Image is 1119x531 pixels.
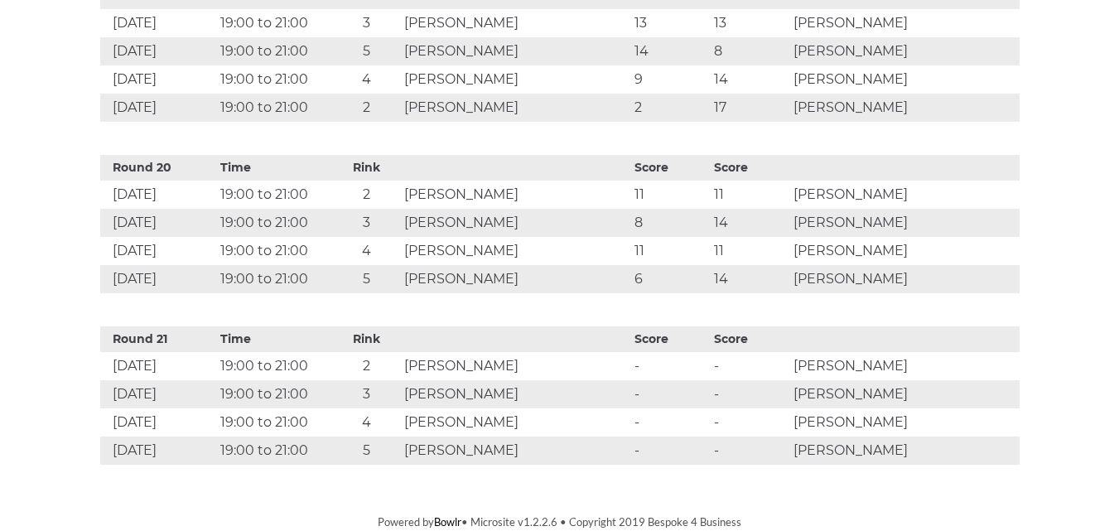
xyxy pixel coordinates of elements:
[630,94,710,122] td: 2
[333,237,400,265] td: 4
[789,37,1020,65] td: [PERSON_NAME]
[400,37,630,65] td: [PERSON_NAME]
[630,265,710,293] td: 6
[630,408,710,437] td: -
[710,155,789,181] th: Score
[333,265,400,293] td: 5
[789,352,1020,380] td: [PERSON_NAME]
[100,209,217,237] td: [DATE]
[630,237,710,265] td: 11
[400,265,630,293] td: [PERSON_NAME]
[710,265,789,293] td: 14
[630,65,710,94] td: 9
[100,9,217,37] td: [DATE]
[400,209,630,237] td: [PERSON_NAME]
[100,408,217,437] td: [DATE]
[400,237,630,265] td: [PERSON_NAME]
[710,181,789,209] td: 11
[400,408,630,437] td: [PERSON_NAME]
[789,237,1020,265] td: [PERSON_NAME]
[710,237,789,265] td: 11
[333,9,400,37] td: 3
[333,65,400,94] td: 4
[789,94,1020,122] td: [PERSON_NAME]
[100,65,217,94] td: [DATE]
[630,352,710,380] td: -
[710,37,789,65] td: 8
[100,380,217,408] td: [DATE]
[630,326,710,352] th: Score
[630,437,710,465] td: -
[216,9,333,37] td: 19:00 to 21:00
[434,515,461,529] a: Bowlr
[789,380,1020,408] td: [PERSON_NAME]
[710,9,789,37] td: 13
[216,237,333,265] td: 19:00 to 21:00
[216,65,333,94] td: 19:00 to 21:00
[400,437,630,465] td: [PERSON_NAME]
[378,515,741,529] span: Powered by • Microsite v1.2.2.6 • Copyright 2019 Bespoke 4 Business
[789,181,1020,209] td: [PERSON_NAME]
[630,181,710,209] td: 11
[100,265,217,293] td: [DATE]
[710,65,789,94] td: 14
[630,380,710,408] td: -
[710,326,789,352] th: Score
[400,181,630,209] td: [PERSON_NAME]
[333,209,400,237] td: 3
[789,65,1020,94] td: [PERSON_NAME]
[400,65,630,94] td: [PERSON_NAME]
[216,352,333,380] td: 19:00 to 21:00
[333,326,400,352] th: Rink
[789,209,1020,237] td: [PERSON_NAME]
[100,237,217,265] td: [DATE]
[789,265,1020,293] td: [PERSON_NAME]
[630,37,710,65] td: 14
[100,326,217,352] th: Round 21
[216,408,333,437] td: 19:00 to 21:00
[333,380,400,408] td: 3
[100,181,217,209] td: [DATE]
[630,209,710,237] td: 8
[333,437,400,465] td: 5
[710,94,789,122] td: 17
[216,94,333,122] td: 19:00 to 21:00
[216,265,333,293] td: 19:00 to 21:00
[100,94,217,122] td: [DATE]
[789,437,1020,465] td: [PERSON_NAME]
[333,181,400,209] td: 2
[789,9,1020,37] td: [PERSON_NAME]
[216,380,333,408] td: 19:00 to 21:00
[100,37,217,65] td: [DATE]
[400,380,630,408] td: [PERSON_NAME]
[100,437,217,465] td: [DATE]
[630,155,710,181] th: Score
[333,37,400,65] td: 5
[789,408,1020,437] td: [PERSON_NAME]
[710,437,789,465] td: -
[710,380,789,408] td: -
[710,209,789,237] td: 14
[333,155,400,181] th: Rink
[216,437,333,465] td: 19:00 to 21:00
[333,408,400,437] td: 4
[100,155,217,181] th: Round 20
[333,94,400,122] td: 2
[216,181,333,209] td: 19:00 to 21:00
[630,9,710,37] td: 13
[400,352,630,380] td: [PERSON_NAME]
[216,37,333,65] td: 19:00 to 21:00
[216,326,333,352] th: Time
[400,9,630,37] td: [PERSON_NAME]
[400,94,630,122] td: [PERSON_NAME]
[710,352,789,380] td: -
[216,209,333,237] td: 19:00 to 21:00
[710,408,789,437] td: -
[100,352,217,380] td: [DATE]
[333,352,400,380] td: 2
[216,155,333,181] th: Time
